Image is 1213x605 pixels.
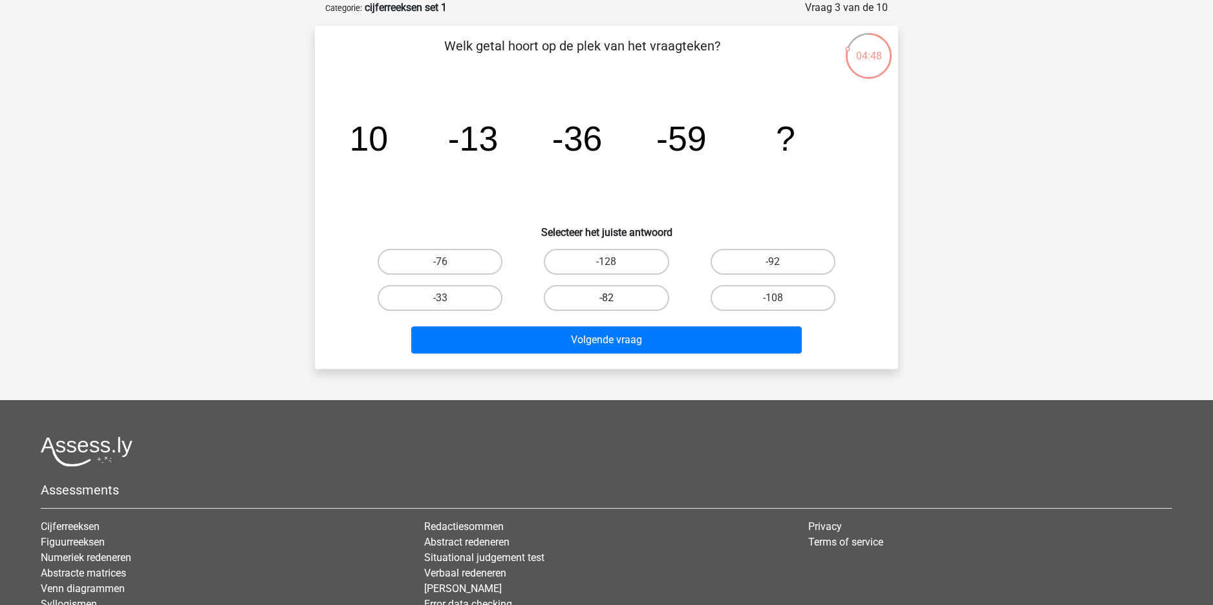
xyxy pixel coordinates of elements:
tspan: -59 [656,119,707,158]
a: Figuurreeksen [41,536,105,548]
label: -76 [378,249,502,275]
a: Abstract redeneren [424,536,510,548]
div: 04:48 [844,32,893,64]
label: -33 [378,285,502,311]
a: Cijferreeksen [41,520,100,533]
label: -108 [711,285,835,311]
img: Assessly logo [41,436,133,467]
label: -128 [544,249,669,275]
h5: Assessments [41,482,1172,498]
label: -92 [711,249,835,275]
strong: cijferreeksen set 1 [365,1,447,14]
a: Situational judgement test [424,551,544,564]
tspan: -36 [552,119,603,158]
a: Terms of service [808,536,883,548]
a: Privacy [808,520,842,533]
a: Numeriek redeneren [41,551,131,564]
tspan: -13 [448,119,499,158]
a: Abstracte matrices [41,567,126,579]
a: Verbaal redeneren [424,567,506,579]
a: Venn diagrammen [41,582,125,595]
label: -82 [544,285,669,311]
a: Redactiesommen [424,520,504,533]
p: Welk getal hoort op de plek van het vraagteken? [336,36,829,75]
button: Volgende vraag [411,326,802,354]
h6: Selecteer het juiste antwoord [336,216,877,239]
small: Categorie: [325,3,362,13]
tspan: ? [776,119,795,158]
a: [PERSON_NAME] [424,582,502,595]
tspan: 10 [349,119,388,158]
